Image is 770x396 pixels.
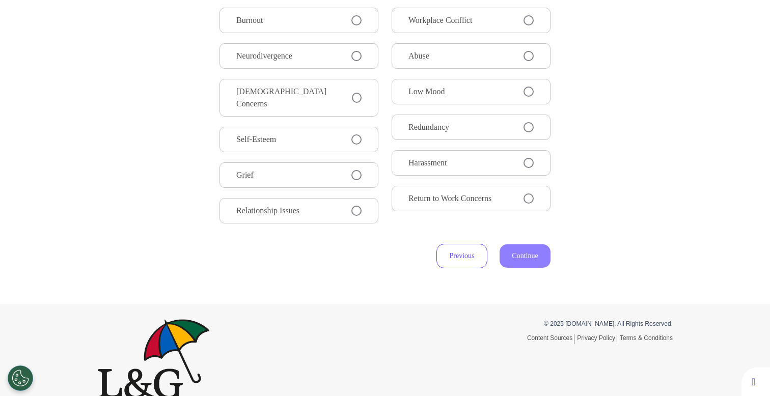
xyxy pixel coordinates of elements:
[392,150,551,176] button: Harassment
[408,121,449,133] span: Redundancy
[392,8,551,33] button: Workplace Conflict
[8,365,33,391] button: Open Preferences
[392,79,551,104] button: Low Mood
[236,86,352,110] span: [DEMOGRAPHIC_DATA] Concerns
[219,43,378,69] button: Neurodivergence
[408,86,445,98] span: Low Mood
[392,115,551,140] button: Redundancy
[500,244,551,268] button: Continue
[236,169,254,181] span: Grief
[577,334,617,344] a: Privacy Policy
[236,205,299,217] span: Relationship Issues
[408,50,429,62] span: Abuse
[436,244,487,268] button: Previous
[236,14,263,26] span: Burnout
[393,319,673,328] p: © 2025 [DOMAIN_NAME]. All Rights Reserved.
[527,334,574,344] a: Content Sources
[219,8,378,33] button: Burnout
[408,14,472,26] span: Workplace Conflict
[620,334,673,342] a: Terms & Conditions
[408,157,447,169] span: Harassment
[236,50,292,62] span: Neurodivergence
[392,43,551,69] button: Abuse
[392,186,551,211] button: Return to Work Concerns
[219,162,378,188] button: Grief
[219,79,378,117] button: [DEMOGRAPHIC_DATA] Concerns
[219,198,378,223] button: Relationship Issues
[219,127,378,152] button: Self-Esteem
[408,192,491,205] span: Return to Work Concerns
[236,133,276,146] span: Self-Esteem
